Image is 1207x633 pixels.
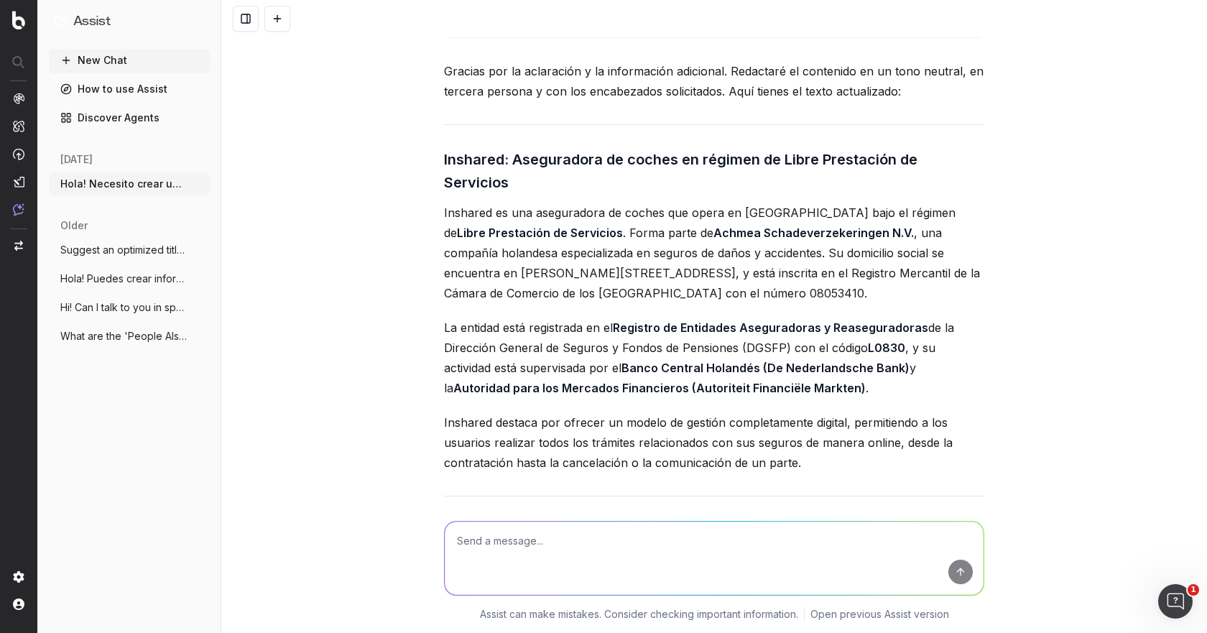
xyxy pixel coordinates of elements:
[49,49,210,72] button: New Chat
[55,11,204,32] button: Assist
[453,381,866,395] strong: Autoridad para los Mercados Financieros (Autoriteit Financiële Markten)
[13,203,24,216] img: Assist
[49,296,210,319] button: Hi! Can I talk to you in spanish?
[13,120,24,132] img: Intelligence
[60,243,187,257] span: Suggest an optimized title and descripti
[713,226,914,240] strong: Achmea Schadeverzekeringen N.V.
[73,11,111,32] h1: Assist
[13,148,24,160] img: Activation
[444,318,984,398] p: La entidad está registrada en el de la Dirección General de Seguros y Fondos de Pensiones (DGSFP)...
[868,341,905,355] strong: L0830
[13,599,24,610] img: My account
[14,241,23,251] img: Switch project
[13,571,24,583] img: Setting
[49,106,210,129] a: Discover Agents
[613,320,928,335] strong: Registro de Entidades Aseguradoras y Reaseguradoras
[49,267,210,290] button: Hola! Puedes crear informes personalizad
[60,218,88,233] span: older
[12,11,25,29] img: Botify logo
[444,148,984,194] h3: Inshared: Aseguradora de coches en régimen de Libre Prestación de Servicios
[457,226,623,240] strong: Libre Prestación de Servicios
[480,607,798,622] p: Assist can make mistakes. Consider checking important information.
[60,329,187,343] span: What are the 'People Also Ask' questions
[49,78,210,101] a: How to use Assist
[444,412,984,473] p: Inshared destaca por ofrecer un modelo de gestión completamente digital, permitiendo a los usuari...
[1158,584,1193,619] iframe: Intercom live chat
[55,14,68,28] img: Assist
[49,325,210,348] button: What are the 'People Also Ask' questions
[1188,584,1199,596] span: 1
[49,172,210,195] button: Hola! Necesito crear un contenido sobre
[810,607,949,622] a: Open previous Assist version
[444,203,984,303] p: Inshared es una aseguradora de coches que opera en [GEOGRAPHIC_DATA] bajo el régimen de . Forma p...
[60,300,187,315] span: Hi! Can I talk to you in spanish?
[444,61,984,101] p: Gracias por la aclaración y la información adicional. Redactaré el contenido en un tono neutral, ...
[60,152,93,167] span: [DATE]
[60,177,187,191] span: Hola! Necesito crear un contenido sobre
[13,176,24,188] img: Studio
[49,239,210,262] button: Suggest an optimized title and descripti
[422,67,436,81] img: Botify assist logo
[13,93,24,104] img: Analytics
[621,361,910,375] strong: Banco Central Holandés (De Nederlandsche Bank)
[60,272,187,286] span: Hola! Puedes crear informes personalizad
